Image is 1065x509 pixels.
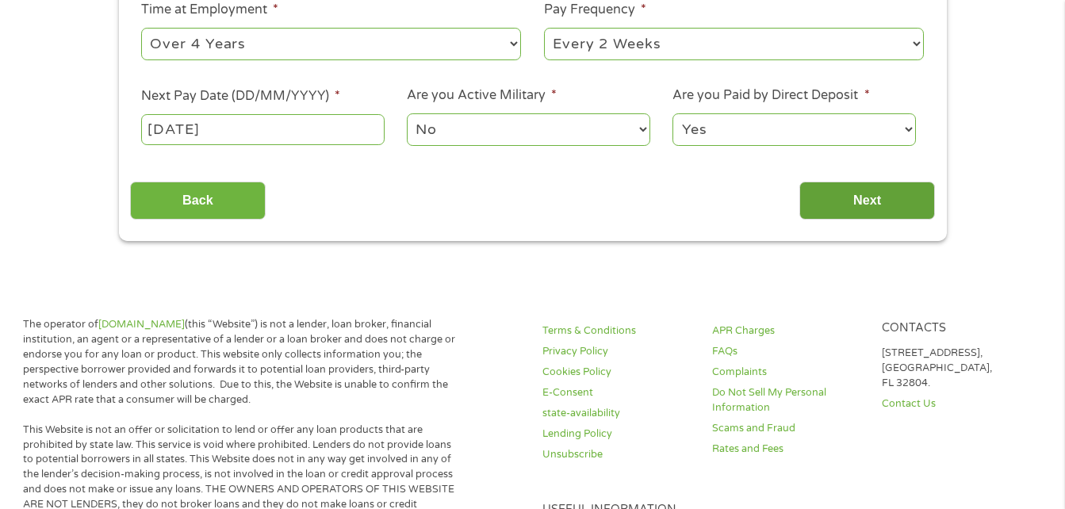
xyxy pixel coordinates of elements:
[712,365,863,380] a: Complaints
[141,114,384,144] input: Use the arrow keys to pick a date
[141,2,278,18] label: Time at Employment
[544,2,646,18] label: Pay Frequency
[130,182,266,220] input: Back
[542,344,693,359] a: Privacy Policy
[542,365,693,380] a: Cookies Policy
[882,346,1032,391] p: [STREET_ADDRESS], [GEOGRAPHIC_DATA], FL 32804.
[542,447,693,462] a: Unsubscribe
[712,385,863,415] a: Do Not Sell My Personal Information
[141,88,340,105] label: Next Pay Date (DD/MM/YYYY)
[799,182,935,220] input: Next
[542,385,693,400] a: E-Consent
[712,442,863,457] a: Rates and Fees
[542,323,693,339] a: Terms & Conditions
[712,323,863,339] a: APR Charges
[882,321,1032,336] h4: Contacts
[712,344,863,359] a: FAQs
[882,396,1032,411] a: Contact Us
[542,427,693,442] a: Lending Policy
[23,317,462,407] p: The operator of (this “Website”) is not a lender, loan broker, financial institution, an agent or...
[98,318,185,331] a: [DOMAIN_NAME]
[542,406,693,421] a: state-availability
[672,87,869,104] label: Are you Paid by Direct Deposit
[407,87,557,104] label: Are you Active Military
[712,421,863,436] a: Scams and Fraud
